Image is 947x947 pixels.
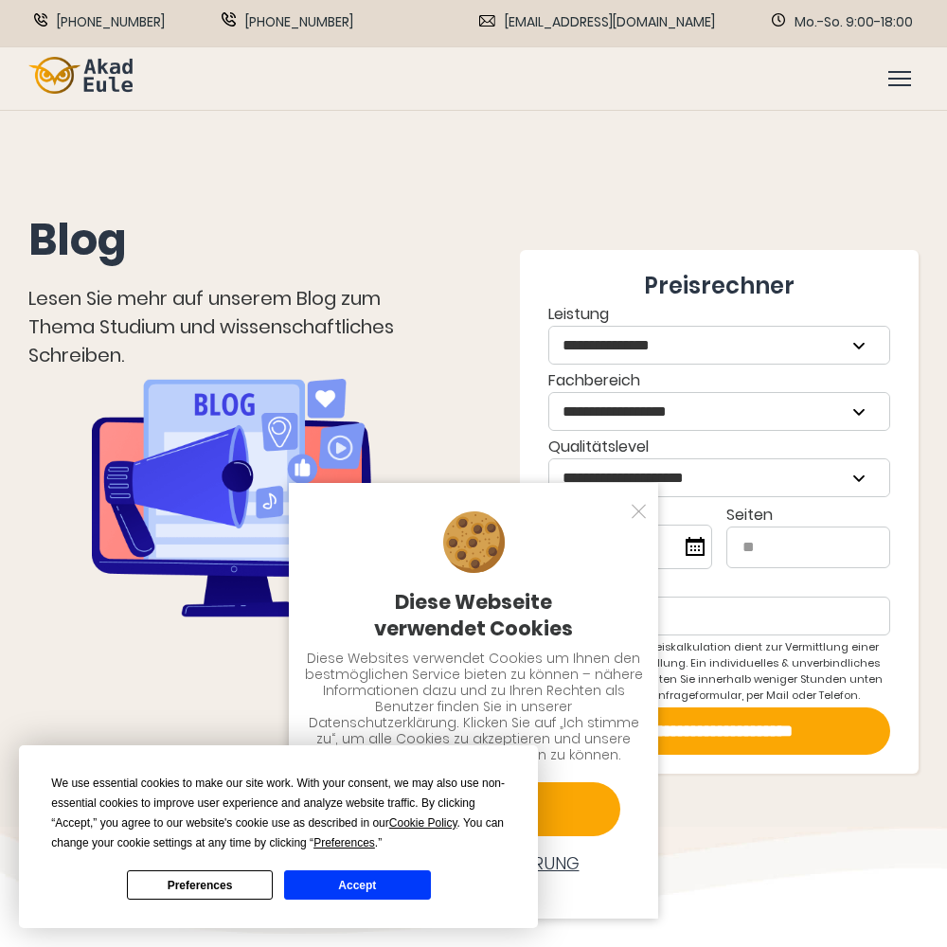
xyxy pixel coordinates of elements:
select: Leistung [549,327,889,364]
div: Diese Websites verwendet Cookies um Ihnen den bestmöglichen Service bieten zu können – nähere Inf... [304,651,643,763]
input: *Email [548,597,890,635]
img: WhatsApp [222,12,236,27]
div: Preisrechner [548,269,890,302]
a: Email [EMAIL_ADDRESS][DOMAIN_NAME] [479,12,715,32]
div: Diese Webseite verwendet Cookies [304,589,643,641]
div: Lesen Sie mehr auf unserem Blog zum Thema Studium und wissenschaftliches Schreiben. [28,284,435,369]
span: [PHONE_NUMBER] [57,12,165,32]
a: WhatsApp [PHONE_NUMBER] [222,12,353,32]
div: Qualitätslevel [548,435,890,497]
button: Preferences [127,870,273,900]
button: Accept [284,870,430,900]
span: Preferences [313,836,375,849]
div: Die angezeigte Preiskalkulation dient zur Vermittlung einer groben Preisvorstellung. Ein individu... [548,639,890,704]
label: *Email [548,573,890,635]
img: Schedule [772,13,785,27]
a: Phone [PHONE_NUMBER] [34,12,165,32]
label: Leistung [548,302,890,365]
select: Fachbereich [549,393,889,430]
span: Mo.-So. 9:00-18:00 [795,12,913,32]
label: Fachbereich [548,368,890,431]
span: Cookie Policy [389,816,457,830]
img: Email [479,15,495,27]
div: Cookie Consent Prompt [19,745,538,928]
form: Contact form [548,269,890,755]
span: Seiten [726,504,773,526]
img: Phone [34,13,47,27]
img: logo [28,57,133,94]
h1: Blog [28,212,435,269]
span: [PHONE_NUMBER] [245,12,353,32]
div: We use essential cookies to make our site work. With your consent, we may also use non-essential ... [51,774,506,853]
span: [EMAIL_ADDRESS][DOMAIN_NAME] [505,12,715,32]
